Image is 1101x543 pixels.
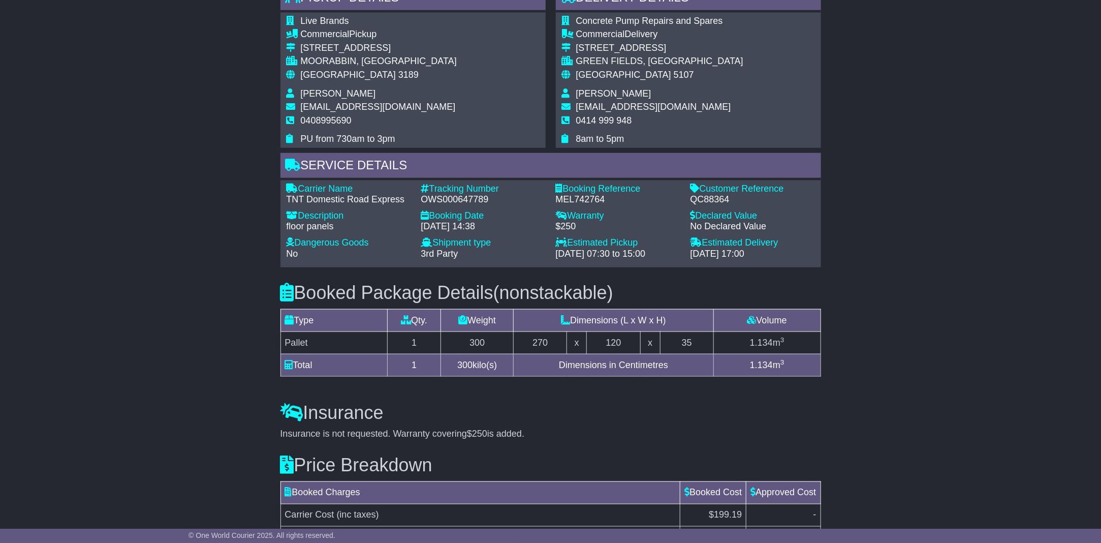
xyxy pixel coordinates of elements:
[576,102,731,112] span: [EMAIL_ADDRESS][DOMAIN_NAME]
[556,210,680,222] div: Warranty
[301,16,349,26] span: Live Brands
[576,29,743,40] div: Delivery
[398,70,419,80] span: 3189
[280,455,821,475] h3: Price Breakdown
[556,221,680,232] div: $250
[514,354,714,376] td: Dimensions in Centimetres
[576,16,723,26] span: Concrete Pump Repairs and Spares
[690,237,815,249] div: Estimated Delivery
[709,510,742,520] span: $199.19
[280,283,821,303] h3: Booked Package Details
[674,70,694,80] span: 5107
[280,403,821,423] h3: Insurance
[576,115,632,126] span: 0414 999 948
[301,29,457,40] div: Pickup
[457,360,473,370] span: 300
[576,56,743,67] div: GREEN FIELDS, [GEOGRAPHIC_DATA]
[556,184,680,195] div: Booking Reference
[680,481,746,504] td: Booked Cost
[387,331,441,354] td: 1
[813,510,816,520] span: -
[690,221,815,232] div: No Declared Value
[287,221,411,232] div: floor panels
[387,309,441,331] td: Qty.
[746,481,821,504] td: Approved Cost
[287,194,411,205] div: TNT Domestic Road Express
[421,237,546,249] div: Shipment type
[421,221,546,232] div: [DATE] 14:38
[421,184,546,195] div: Tracking Number
[713,354,821,376] td: m
[301,56,457,67] div: MOORABBIN, [GEOGRAPHIC_DATA]
[280,309,387,331] td: Type
[280,331,387,354] td: Pallet
[556,237,680,249] div: Estimated Pickup
[713,309,821,331] td: Volume
[576,29,625,39] span: Commercial
[713,331,821,354] td: m
[576,88,651,99] span: [PERSON_NAME]
[280,429,821,440] div: Insurance is not requested. Warranty covering is added.
[587,331,640,354] td: 120
[337,510,379,520] span: (inc taxes)
[287,249,298,259] span: No
[421,210,546,222] div: Booking Date
[287,210,411,222] div: Description
[301,102,456,112] span: [EMAIL_ADDRESS][DOMAIN_NAME]
[467,429,487,439] span: $250
[280,481,680,504] td: Booked Charges
[750,360,773,370] span: 1.134
[188,531,335,539] span: © One World Courier 2025. All rights reserved.
[780,358,784,366] sup: 3
[387,354,441,376] td: 1
[567,331,587,354] td: x
[421,194,546,205] div: OWS000647789
[660,331,713,354] td: 35
[301,134,395,144] span: PU from 730am to 3pm
[556,249,680,260] div: [DATE] 07:30 to 15:00
[287,184,411,195] div: Carrier Name
[301,88,376,99] span: [PERSON_NAME]
[750,338,773,348] span: 1.134
[441,309,514,331] td: Weight
[285,510,334,520] span: Carrier Cost
[576,70,671,80] span: [GEOGRAPHIC_DATA]
[576,134,624,144] span: 8am to 5pm
[301,29,350,39] span: Commercial
[514,309,714,331] td: Dimensions (L x W x H)
[441,354,514,376] td: kilo(s)
[280,153,821,180] div: Service Details
[287,237,411,249] div: Dangerous Goods
[690,249,815,260] div: [DATE] 17:00
[576,43,743,54] div: [STREET_ADDRESS]
[690,194,815,205] div: QC88364
[556,194,680,205] div: MEL742764
[301,115,352,126] span: 0408995690
[280,354,387,376] td: Total
[514,331,567,354] td: 270
[780,336,784,344] sup: 3
[301,70,396,80] span: [GEOGRAPHIC_DATA]
[441,331,514,354] td: 300
[421,249,458,259] span: 3rd Party
[493,282,613,303] span: (nonstackable)
[690,210,815,222] div: Declared Value
[301,43,457,54] div: [STREET_ADDRESS]
[640,331,660,354] td: x
[690,184,815,195] div: Customer Reference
